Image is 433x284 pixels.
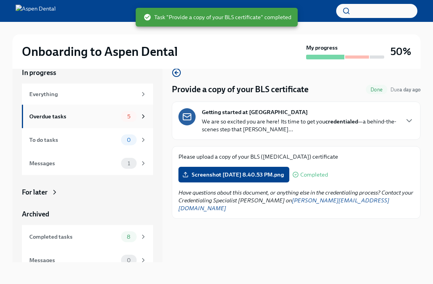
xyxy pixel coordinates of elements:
span: 0 [122,257,135,263]
h4: Provide a copy of your BLS certificate [172,84,308,95]
a: For later [22,188,153,197]
a: Completed tasks8 [22,225,153,248]
p: We are so excited you are here! Its time to get you —a behind-the-scenes step that [PERSON_NAME]... [202,118,398,133]
p: Please upload a copy of your BLS ([MEDICAL_DATA]) certificate [178,153,414,161]
span: Completed [300,172,328,178]
div: Everything [29,90,137,98]
span: 1 [123,161,135,166]
div: Messages [29,256,118,264]
h3: 50% [390,45,411,59]
span: Done [366,87,387,93]
strong: My progress [306,44,338,52]
a: Everything [22,84,153,105]
em: Have questions about this document, or anything else in the credentialing process? Contact your C... [178,189,413,212]
h2: Onboarding to Aspen Dental [22,44,178,59]
a: To do tasks0 [22,128,153,152]
a: Overdue tasks5 [22,105,153,128]
span: October 8th, 2025 10:00 [390,86,421,93]
div: To do tasks [29,136,118,144]
span: Due [390,87,421,93]
a: In progress [22,68,153,77]
strong: Getting started at [GEOGRAPHIC_DATA] [202,108,308,116]
label: Screenshot [DATE] 8.40.53 PM.png [178,167,289,182]
span: Screenshot [DATE] 8.40.53 PM.png [184,171,284,179]
div: Overdue tasks [29,112,118,121]
div: Completed tasks [29,232,118,241]
span: Task "Provide a copy of your BLS certificate" completed [143,13,291,21]
a: Messages0 [22,248,153,272]
div: Messages [29,159,118,168]
strong: credentialed [325,118,358,125]
a: Archived [22,209,153,219]
span: 8 [122,234,135,240]
div: For later [22,188,48,197]
img: Aspen Dental [16,5,56,17]
a: Messages1 [22,152,153,175]
strong: a day ago [399,87,421,93]
span: 5 [123,114,135,120]
span: 0 [122,137,135,143]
